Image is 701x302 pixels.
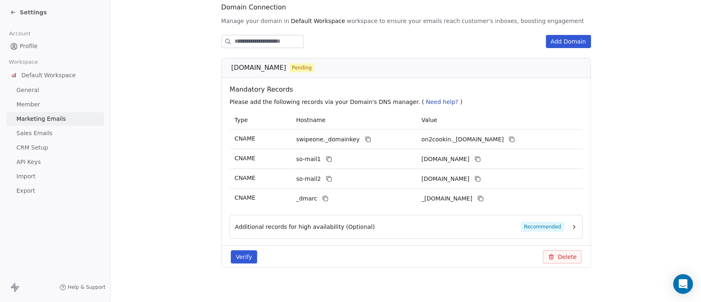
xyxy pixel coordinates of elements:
[7,39,104,53] a: Profile
[291,17,345,25] span: Default Workspace
[20,42,38,51] span: Profile
[234,194,255,201] span: CNAME
[230,85,586,95] span: Mandatory Records
[16,143,48,152] span: CRM Setup
[68,284,106,290] span: Help & Support
[7,83,104,97] a: General
[421,117,437,123] span: Value
[7,141,104,154] a: CRM Setup
[421,194,472,203] span: _dmarc.swipeone.email
[296,117,326,123] span: Hostname
[7,155,104,169] a: API Keys
[221,17,290,25] span: Manage your domain in
[5,28,34,40] span: Account
[543,250,581,263] button: Delete
[20,8,47,16] span: Settings
[296,175,321,183] span: so-mail2
[292,64,311,71] span: Pending
[235,223,375,231] span: Additional records for high availability (Optional)
[421,175,469,183] span: on2cookin2.swipeone.email
[234,116,286,124] p: Type
[234,175,255,181] span: CNAME
[296,135,360,144] span: swipeone._domainkey
[462,17,584,25] span: customer's inboxes, boosting engagement
[7,112,104,126] a: Marketing Emails
[10,71,18,79] img: on2cook%20logo-04%20copy.jpg
[16,172,35,181] span: Import
[16,115,66,123] span: Marketing Emails
[235,222,577,232] button: Additional records for high availability (Optional)Recommended
[520,222,564,232] span: Recommended
[7,170,104,183] a: Import
[231,63,286,73] span: [DOMAIN_NAME]
[16,86,39,95] span: General
[673,274,693,294] div: Open Intercom Messenger
[7,98,104,111] a: Member
[221,2,286,12] span: Domain Connection
[296,194,317,203] span: _dmarc
[16,187,35,195] span: Export
[21,71,76,79] span: Default Workspace
[16,129,53,138] span: Sales Emails
[296,155,321,164] span: so-mail1
[231,250,257,263] button: Verify
[7,127,104,140] a: Sales Emails
[5,56,41,68] span: Workspace
[10,8,47,16] a: Settings
[7,184,104,198] a: Export
[426,99,458,105] span: Need help?
[16,100,40,109] span: Member
[234,135,255,142] span: CNAME
[234,155,255,161] span: CNAME
[16,158,41,166] span: API Keys
[421,155,469,164] span: on2cookin1.swipeone.email
[421,135,503,144] span: on2cookin._domainkey.swipeone.email
[230,98,586,106] p: Please add the following records via your Domain's DNS manager. ( )
[347,17,460,25] span: workspace to ensure your emails reach
[60,284,106,290] a: Help & Support
[546,35,591,48] button: Add Domain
